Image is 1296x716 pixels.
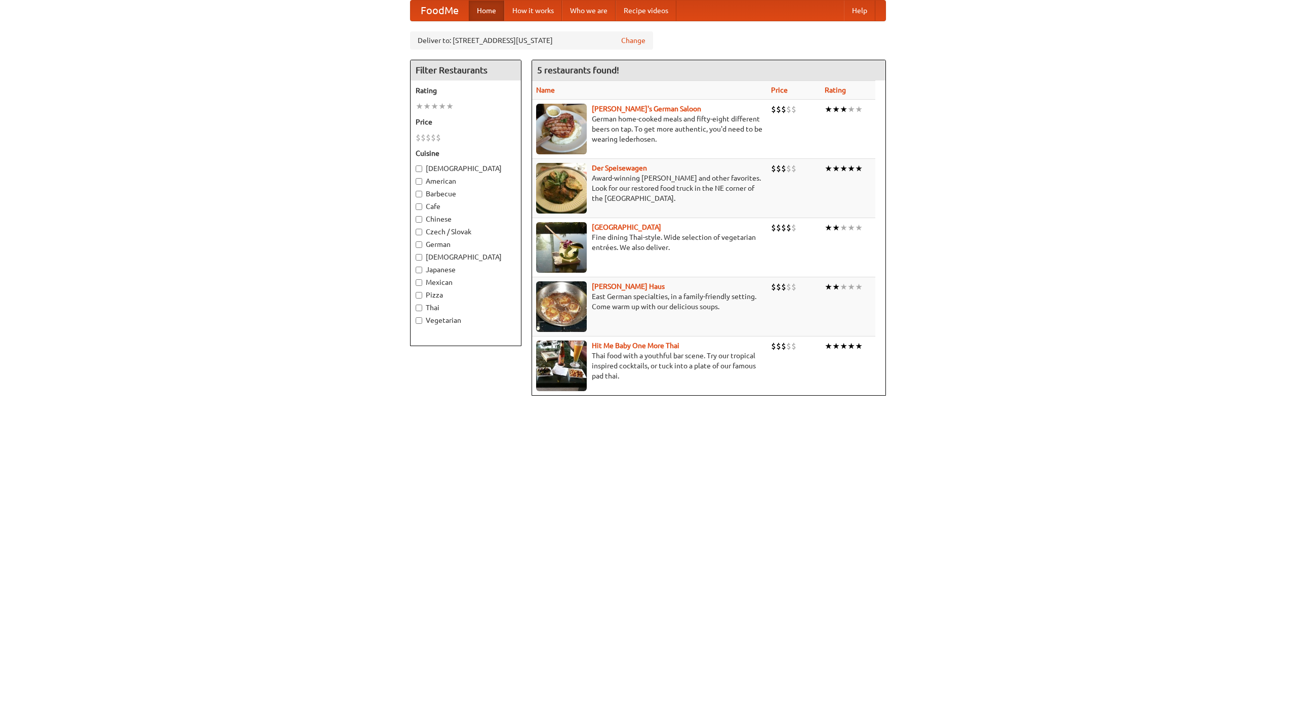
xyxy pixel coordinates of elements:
li: ★ [416,101,423,112]
li: $ [791,281,796,292]
li: $ [416,132,421,143]
li: ★ [855,104,863,115]
li: ★ [446,101,454,112]
input: German [416,241,422,248]
li: ★ [832,281,840,292]
h5: Price [416,117,516,127]
a: FoodMe [411,1,469,21]
li: $ [426,132,431,143]
li: $ [776,104,781,115]
li: $ [791,222,796,233]
li: ★ [431,101,438,112]
li: ★ [438,101,446,112]
img: kohlhaus.jpg [536,281,587,332]
li: ★ [825,104,832,115]
input: [DEMOGRAPHIC_DATA] [416,254,422,261]
a: [PERSON_NAME]'s German Saloon [592,105,701,113]
a: How it works [504,1,562,21]
a: Der Speisewagen [592,164,647,172]
label: [DEMOGRAPHIC_DATA] [416,252,516,262]
div: Deliver to: [STREET_ADDRESS][US_STATE] [410,31,653,50]
a: Who we are [562,1,616,21]
label: Barbecue [416,189,516,199]
li: $ [781,222,786,233]
li: ★ [840,222,847,233]
ng-pluralize: 5 restaurants found! [537,65,619,75]
li: ★ [423,101,431,112]
li: $ [781,341,786,352]
img: esthers.jpg [536,104,587,154]
label: American [416,176,516,186]
h5: Rating [416,86,516,96]
li: $ [771,104,776,115]
label: Cafe [416,201,516,212]
li: ★ [832,341,840,352]
a: Price [771,86,788,94]
li: ★ [825,281,832,292]
li: $ [791,341,796,352]
li: ★ [825,163,832,174]
input: Barbecue [416,191,422,197]
li: ★ [825,341,832,352]
li: $ [776,163,781,174]
li: ★ [832,222,840,233]
p: East German specialties, in a family-friendly setting. Come warm up with our delicious soups. [536,291,763,312]
input: Japanese [416,267,422,273]
li: ★ [832,104,840,115]
li: ★ [840,341,847,352]
input: Thai [416,305,422,311]
input: Vegetarian [416,317,422,324]
input: Czech / Slovak [416,229,422,235]
li: $ [771,222,776,233]
h5: Cuisine [416,148,516,158]
li: ★ [825,222,832,233]
input: [DEMOGRAPHIC_DATA] [416,165,422,172]
a: Rating [825,86,846,94]
input: Mexican [416,279,422,286]
a: Name [536,86,555,94]
li: ★ [855,341,863,352]
input: Cafe [416,203,422,210]
a: Recipe videos [616,1,676,21]
li: $ [771,281,776,292]
a: Help [844,1,875,21]
li: $ [786,222,791,233]
li: ★ [840,281,847,292]
img: speisewagen.jpg [536,163,587,214]
li: $ [786,281,791,292]
input: Pizza [416,292,422,299]
input: American [416,178,422,185]
p: Award-winning [PERSON_NAME] and other favorites. Look for our restored food truck in the NE corne... [536,173,763,203]
label: Japanese [416,265,516,275]
li: $ [786,163,791,174]
li: $ [771,341,776,352]
img: satay.jpg [536,222,587,273]
li: $ [421,132,426,143]
label: Pizza [416,290,516,300]
label: Czech / Slovak [416,227,516,237]
li: $ [781,104,786,115]
label: Thai [416,303,516,313]
li: ★ [847,104,855,115]
img: babythai.jpg [536,341,587,391]
a: [PERSON_NAME] Haus [592,282,665,290]
h4: Filter Restaurants [411,60,521,80]
p: Fine dining Thai-style. Wide selection of vegetarian entrées. We also deliver. [536,232,763,252]
li: $ [776,281,781,292]
label: Chinese [416,214,516,224]
li: $ [786,104,791,115]
li: ★ [855,281,863,292]
a: [GEOGRAPHIC_DATA] [592,223,661,231]
li: ★ [832,163,840,174]
li: ★ [840,104,847,115]
li: ★ [847,222,855,233]
li: $ [786,341,791,352]
p: Thai food with a youthful bar scene. Try our tropical inspired cocktails, or tuck into a plate of... [536,351,763,381]
li: ★ [847,341,855,352]
li: $ [436,132,441,143]
a: Hit Me Baby One More Thai [592,342,679,350]
label: [DEMOGRAPHIC_DATA] [416,163,516,174]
